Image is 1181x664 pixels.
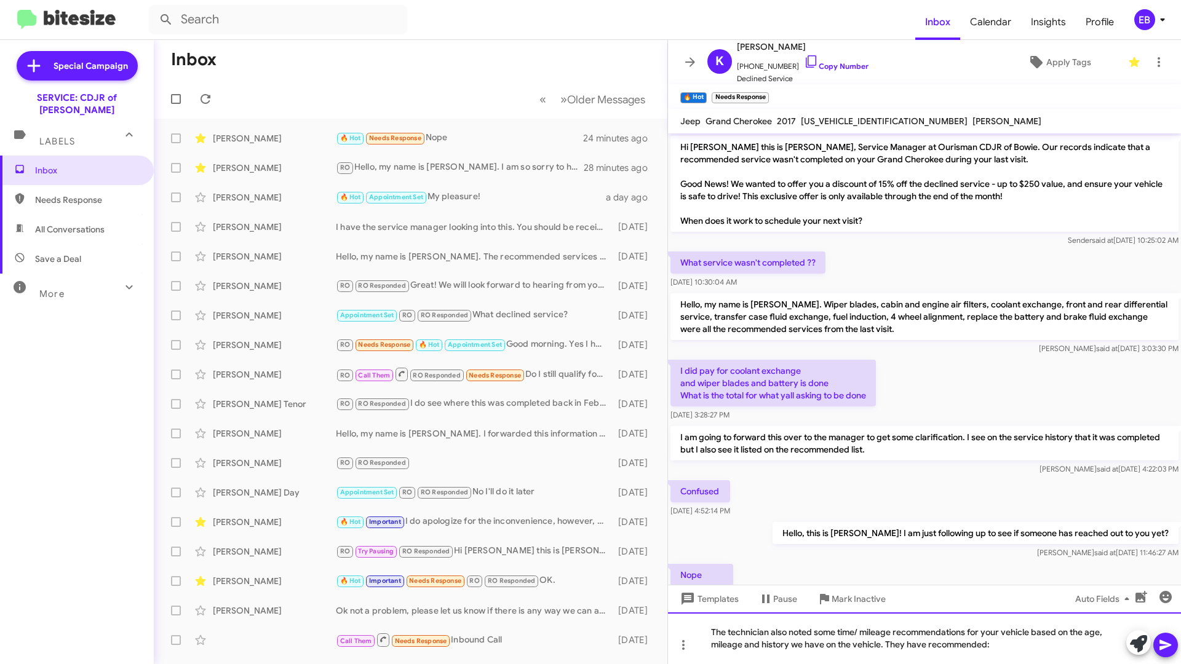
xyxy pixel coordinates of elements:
[35,223,105,235] span: All Conversations
[39,288,65,299] span: More
[213,132,336,144] div: [PERSON_NAME]
[340,577,361,585] span: 🔥 Hot
[680,92,707,103] small: 🔥 Hot
[1037,548,1179,557] span: [PERSON_NAME] [DATE] 11:46:27 AM
[670,506,730,515] span: [DATE] 4:52:14 PM
[149,5,407,34] input: Search
[213,191,336,204] div: [PERSON_NAME]
[39,136,75,147] span: Labels
[402,547,450,555] span: RO Responded
[1094,548,1116,557] span: said at
[1096,344,1118,353] span: said at
[532,87,554,112] button: Previous
[1092,235,1113,245] span: said at
[340,459,350,467] span: RO
[915,4,960,40] a: Inbox
[213,250,336,263] div: [PERSON_NAME]
[804,61,869,71] a: Copy Number
[1124,9,1167,30] button: EB
[972,116,1041,127] span: [PERSON_NAME]
[612,280,658,292] div: [DATE]
[336,279,612,293] div: Great! We will look forward to hearing from you to schedule!
[336,485,612,499] div: No I'll do it later
[773,588,797,610] span: Pause
[213,516,336,528] div: [PERSON_NAME]
[340,400,350,408] span: RO
[670,136,1179,232] p: Hi [PERSON_NAME] this is [PERSON_NAME], Service Manager at Ourisman CDJR of Bowie. Our records in...
[737,54,869,73] span: [PHONE_NUMBER]
[960,4,1021,40] a: Calendar
[213,339,336,351] div: [PERSON_NAME]
[670,426,1179,460] p: I am going to forward this over to the manager to get some clarification. I see on the service hi...
[421,311,468,319] span: RO Responded
[670,277,737,287] span: [DATE] 10:30:04 AM
[336,397,612,411] div: I do see where this was completed back in February. I would disregard the message. I am not sure ...
[1075,588,1134,610] span: Auto Fields
[369,518,401,526] span: Important
[340,282,350,290] span: RO
[336,160,584,175] div: Hello, my name is [PERSON_NAME]. I am so sorry to hear this. I am going to forward this informati...
[213,575,336,587] div: [PERSON_NAME]
[448,341,502,349] span: Appointment Set
[612,427,658,440] div: [DATE]
[358,459,405,467] span: RO Responded
[402,488,412,496] span: RO
[777,116,796,127] span: 2017
[17,51,138,81] a: Special Campaign
[336,427,612,440] div: Hello, my name is [PERSON_NAME]. I forwarded this information over to my manager. Someone will re...
[1021,4,1076,40] a: Insights
[680,116,701,127] span: Jeep
[670,360,876,406] p: I did pay for coolant exchange and wiper blades and battery is done What is the total for what ya...
[612,309,658,322] div: [DATE]
[35,194,140,206] span: Needs Response
[358,547,394,555] span: Try Pausing
[409,577,461,585] span: Needs Response
[488,577,535,585] span: RO Responded
[1065,588,1144,610] button: Auto Fields
[553,87,653,112] button: Next
[560,92,567,107] span: »
[369,193,423,201] span: Appointment Set
[612,398,658,410] div: [DATE]
[340,193,361,201] span: 🔥 Hot
[413,371,460,379] span: RO Responded
[213,221,336,233] div: [PERSON_NAME]
[358,400,405,408] span: RO Responded
[807,588,896,610] button: Mark Inactive
[606,191,658,204] div: a day ago
[340,518,361,526] span: 🔥 Hot
[670,251,825,274] p: What service wasn't completed ??
[773,522,1179,544] p: Hello, this is [PERSON_NAME]! I am just following up to see if someone has reached out to you yet?
[340,311,394,319] span: Appointment Set
[567,93,645,106] span: Older Messages
[832,588,886,610] span: Mark Inactive
[469,577,479,585] span: RO
[1039,344,1179,353] span: [PERSON_NAME] [DATE] 3:03:30 PM
[1076,4,1124,40] a: Profile
[584,162,658,174] div: 28 minutes ago
[1046,51,1091,73] span: Apply Tags
[712,92,768,103] small: Needs Response
[340,341,350,349] span: RO
[213,604,336,617] div: [PERSON_NAME]
[336,515,612,529] div: I do apologize for the inconvenience, however, diagnostics would have to be dropped off m-f.
[1097,464,1118,473] span: said at
[336,632,612,647] div: Inbound Call
[336,221,612,233] div: I have the service manager looking into this. You should be receiving a call shortly to discuss t...
[670,564,733,586] p: Nope
[336,544,612,558] div: Hi [PERSON_NAME] this is [PERSON_NAME], Service Manager at Ourisman CDJR of [PERSON_NAME]. Just w...
[340,488,394,496] span: Appointment Set
[670,410,730,419] span: [DATE] 3:28:27 PM
[336,250,612,263] div: Hello, my name is [PERSON_NAME]. The recommended services are cabin air filter, 4 wheel alignment...
[737,73,869,85] span: Declined Service
[35,164,140,176] span: Inbox
[340,547,350,555] span: RO
[612,250,658,263] div: [DATE]
[213,162,336,174] div: [PERSON_NAME]
[340,371,350,379] span: RO
[213,280,336,292] div: [PERSON_NAME]
[340,134,361,142] span: 🔥 Hot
